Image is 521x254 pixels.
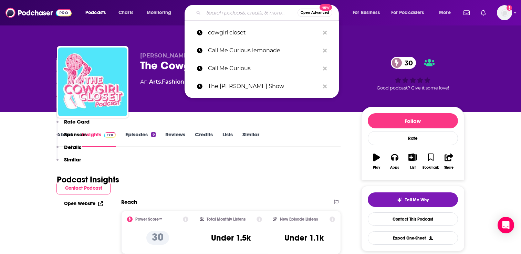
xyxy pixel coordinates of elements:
[391,57,416,69] a: 30
[165,131,185,147] a: Reviews
[208,77,320,95] p: The Ezra Klein Show
[444,166,454,170] div: Share
[208,42,320,60] p: Call Me Curious lemonade
[56,131,87,144] button: Sponsors
[135,217,162,222] h2: Power Score™
[118,8,133,18] span: Charts
[397,197,402,203] img: tell me why sparkle
[140,52,189,59] span: [PERSON_NAME]
[497,5,512,20] span: Logged in as BenLaurro
[348,7,388,18] button: open menu
[185,77,339,95] a: The [PERSON_NAME] Show
[368,212,458,226] a: Contact This Podcast
[280,217,318,222] h2: New Episode Listens
[149,78,161,85] a: Arts
[195,131,213,147] a: Credits
[439,8,451,18] span: More
[58,47,127,116] img: The Cowgirl Closet Podcast
[64,131,87,138] p: Sponsors
[298,9,332,17] button: Open AdvancedNew
[405,197,429,203] span: Tell Me Why
[497,5,512,20] img: User Profile
[368,113,458,128] button: Follow
[56,156,81,169] button: Similar
[440,149,458,174] button: Share
[191,5,345,21] div: Search podcasts, credits, & more...
[222,131,233,147] a: Lists
[478,7,489,19] a: Show notifications dropdown
[204,7,298,18] input: Search podcasts, credits, & more...
[368,131,458,145] div: Rate
[497,5,512,20] button: Show profile menu
[208,60,320,77] p: Call Me Curious
[185,60,339,77] a: Call Me Curious
[386,149,404,174] button: Apps
[368,149,386,174] button: Play
[422,149,440,174] button: Bookmark
[301,11,329,14] span: Open Advanced
[56,182,111,194] button: Contact Podcast
[121,199,137,205] h2: Reach
[320,4,332,11] span: New
[410,166,416,170] div: List
[461,7,472,19] a: Show notifications dropdown
[404,149,421,174] button: List
[162,78,184,85] a: Fashion
[398,57,416,69] span: 30
[207,217,246,222] h2: Total Monthly Listens
[373,166,380,170] div: Play
[184,78,195,85] span: and
[391,8,424,18] span: For Podcasters
[498,217,514,233] div: Open Intercom Messenger
[81,7,115,18] button: open menu
[185,24,339,42] a: cowgirl closet
[6,6,72,19] img: Podchaser - Follow, Share and Rate Podcasts
[64,144,81,150] p: Details
[142,7,180,18] button: open menu
[64,156,81,163] p: Similar
[423,166,439,170] div: Bookmark
[361,52,465,95] div: 30Good podcast? Give it some love!
[390,166,399,170] div: Apps
[368,192,458,207] button: tell me why sparkleTell Me Why
[147,8,171,18] span: Monitoring
[507,5,512,11] svg: Add a profile image
[56,144,81,157] button: Details
[368,231,458,245] button: Export One-Sheet
[125,131,155,147] a: Episodes6
[208,24,320,42] p: cowgirl closet
[64,201,103,207] a: Open Website
[85,8,106,18] span: Podcasts
[284,233,324,243] h3: Under 1.1k
[434,7,459,18] button: open menu
[146,231,169,245] p: 30
[377,85,449,91] span: Good podcast? Give it some love!
[114,7,137,18] a: Charts
[387,7,434,18] button: open menu
[161,78,162,85] span: ,
[211,233,251,243] h3: Under 1.5k
[353,8,380,18] span: For Business
[140,78,237,86] div: An podcast
[151,132,155,137] div: 6
[242,131,259,147] a: Similar
[185,42,339,60] a: Call Me Curious lemonade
